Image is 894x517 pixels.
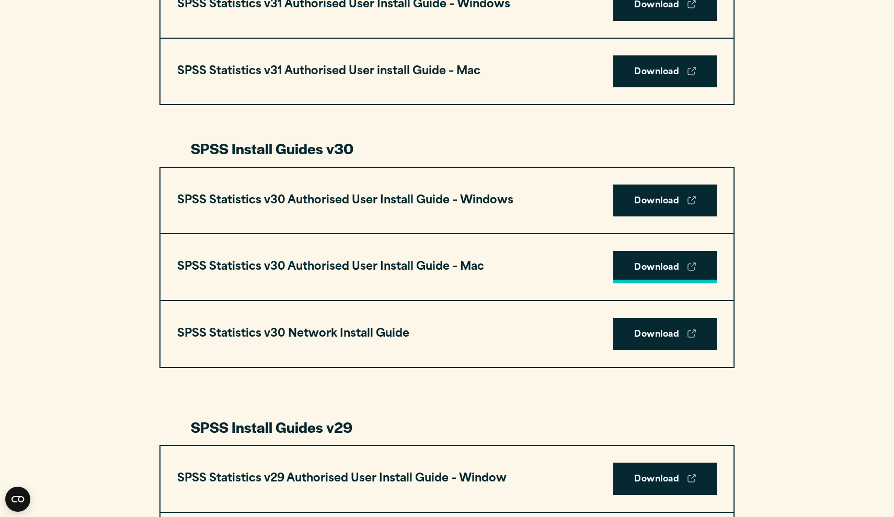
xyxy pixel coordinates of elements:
h3: SPSS Statistics v30 Network Install Guide [177,324,409,344]
a: Download [613,463,717,495]
a: Download [613,251,717,283]
a: Download [613,318,717,350]
h3: SPSS Statistics v31 Authorised User install Guide – Mac [177,62,480,82]
h3: SPSS Statistics v29 Authorised User Install Guide – Window [177,469,507,489]
h3: SPSS Statistics v30 Authorised User Install Guide – Mac [177,257,484,277]
button: Open CMP widget [5,487,30,512]
h3: SPSS Install Guides v30 [191,139,703,158]
a: Download [613,55,717,88]
h3: SPSS Install Guides v29 [191,417,703,437]
a: Download [613,185,717,217]
h3: SPSS Statistics v30 Authorised User Install Guide – Windows [177,191,513,211]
